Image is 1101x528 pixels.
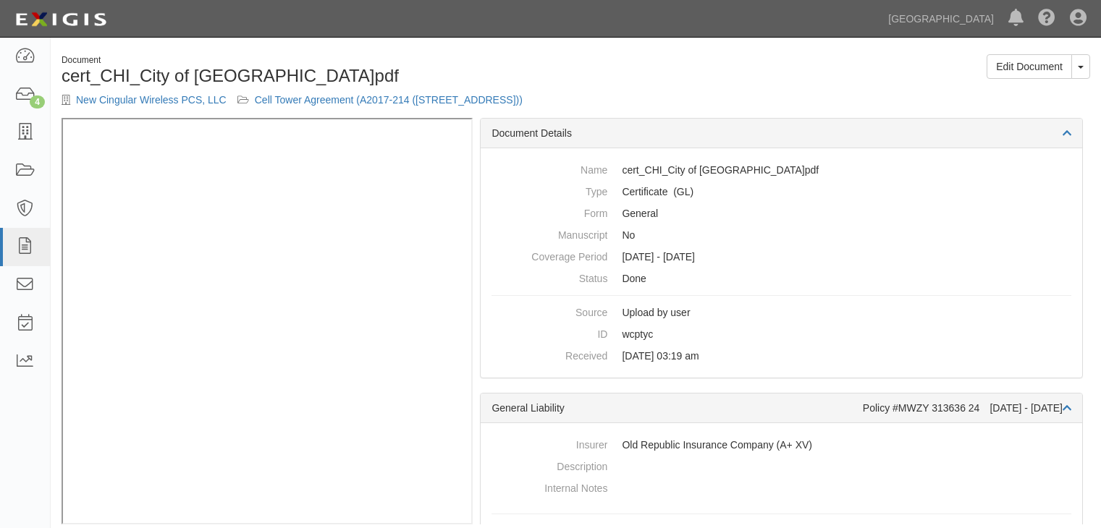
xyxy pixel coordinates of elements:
[492,456,607,474] dt: Description
[492,181,1071,203] dd: General Liability
[481,119,1082,148] div: Document Details
[492,159,607,177] dt: Name
[255,94,523,106] a: Cell Tower Agreement (A2017-214 ([STREET_ADDRESS]))
[492,323,607,341] dt: ID
[863,401,1071,415] div: Policy #MWZY 313636 24 [DATE] - [DATE]
[492,246,1071,268] dd: [DATE] - [DATE]
[76,94,227,106] a: New Cingular Wireless PCS, LLC
[492,302,607,320] dt: Source
[492,203,1071,224] dd: General
[492,268,1071,289] dd: Done
[492,434,1071,456] dd: Old Republic Insurance Company (A+ XV)
[881,4,1001,33] a: [GEOGRAPHIC_DATA]
[492,302,1071,323] dd: Upload by user
[62,54,565,67] div: Document
[11,7,111,33] img: logo-5460c22ac91f19d4615b14bd174203de0afe785f0fc80cf4dbbc73dc1793850b.png
[492,477,607,495] dt: Internal Notes
[492,224,607,242] dt: Manuscript
[492,224,1071,246] dd: No
[492,203,607,221] dt: Form
[492,159,1071,181] dd: cert_CHI_City of [GEOGRAPHIC_DATA]pdf
[987,54,1072,79] a: Edit Document
[492,345,607,363] dt: Received
[492,401,862,415] div: General Liability
[492,181,607,199] dt: Type
[492,345,1071,367] dd: [DATE] 03:19 am
[62,67,565,85] h1: cert_CHI_City of [GEOGRAPHIC_DATA]pdf
[492,268,607,286] dt: Status
[492,434,607,452] dt: Insurer
[492,246,607,264] dt: Coverage Period
[1038,10,1055,27] i: Help Center - Complianz
[492,323,1071,345] dd: wcptyc
[30,95,45,108] div: 4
